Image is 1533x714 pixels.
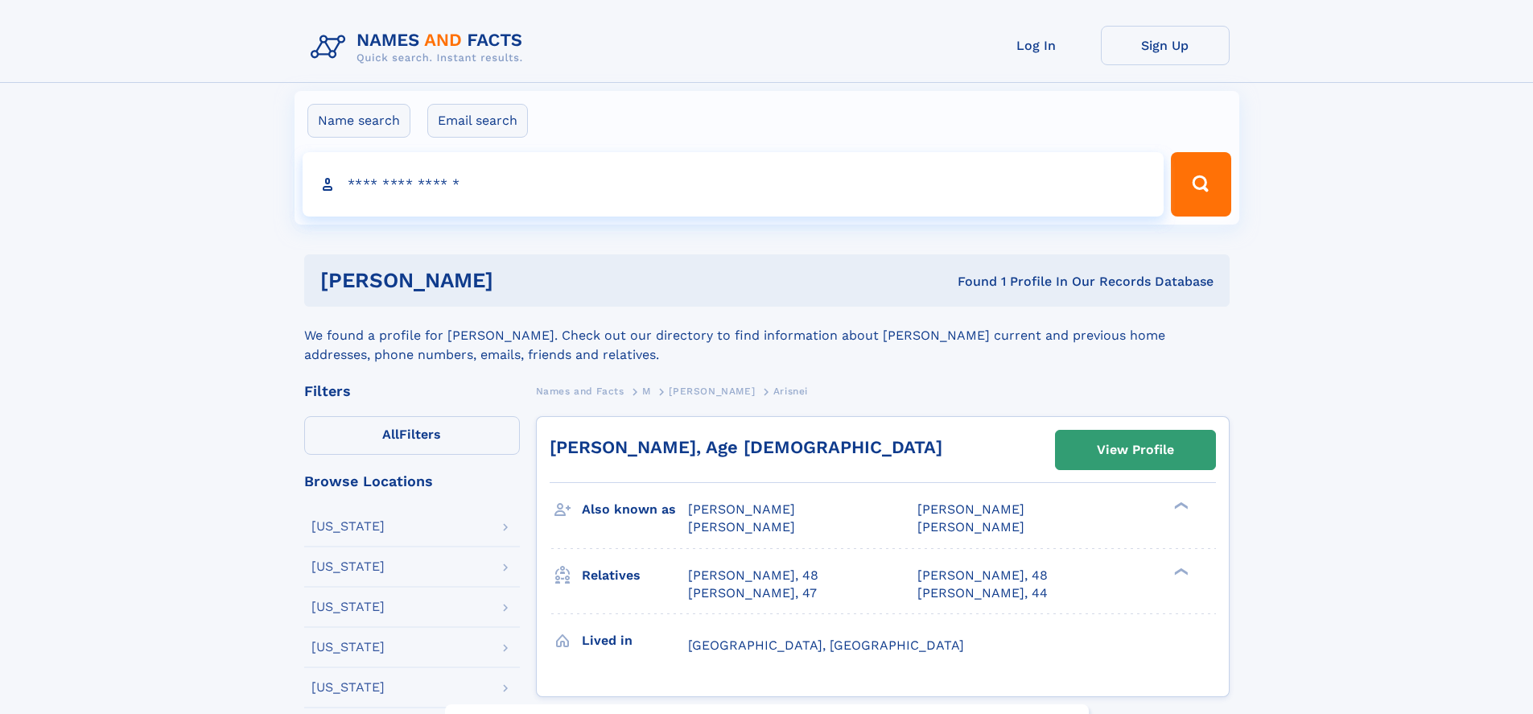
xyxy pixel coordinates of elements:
[382,427,399,442] span: All
[642,381,651,401] a: M
[917,501,1024,517] span: [PERSON_NAME]
[688,567,818,584] a: [PERSON_NAME], 48
[1170,501,1189,511] div: ❯
[773,386,808,397] span: Arisnei
[307,104,410,138] label: Name search
[669,386,755,397] span: [PERSON_NAME]
[311,560,385,573] div: [US_STATE]
[917,519,1024,534] span: [PERSON_NAME]
[725,273,1214,291] div: Found 1 Profile In Our Records Database
[582,627,688,654] h3: Lived in
[304,26,536,69] img: Logo Names and Facts
[688,519,795,534] span: [PERSON_NAME]
[1171,152,1230,217] button: Search Button
[1056,431,1215,469] a: View Profile
[304,307,1230,365] div: We found a profile for [PERSON_NAME]. Check out our directory to find information about [PERSON_N...
[917,567,1048,584] a: [PERSON_NAME], 48
[311,641,385,654] div: [US_STATE]
[311,681,385,694] div: [US_STATE]
[688,584,817,602] a: [PERSON_NAME], 47
[688,638,964,653] span: [GEOGRAPHIC_DATA], [GEOGRAPHIC_DATA]
[1101,26,1230,65] a: Sign Up
[304,384,520,398] div: Filters
[427,104,528,138] label: Email search
[582,562,688,589] h3: Relatives
[669,381,755,401] a: [PERSON_NAME]
[972,26,1101,65] a: Log In
[688,501,795,517] span: [PERSON_NAME]
[303,152,1164,217] input: search input
[582,496,688,523] h3: Also known as
[1097,431,1174,468] div: View Profile
[311,601,385,613] div: [US_STATE]
[1170,566,1189,576] div: ❯
[642,386,651,397] span: M
[320,270,726,291] h1: [PERSON_NAME]
[304,416,520,455] label: Filters
[304,474,520,489] div: Browse Locations
[917,584,1048,602] a: [PERSON_NAME], 44
[311,520,385,533] div: [US_STATE]
[550,437,942,457] a: [PERSON_NAME], Age [DEMOGRAPHIC_DATA]
[536,381,624,401] a: Names and Facts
